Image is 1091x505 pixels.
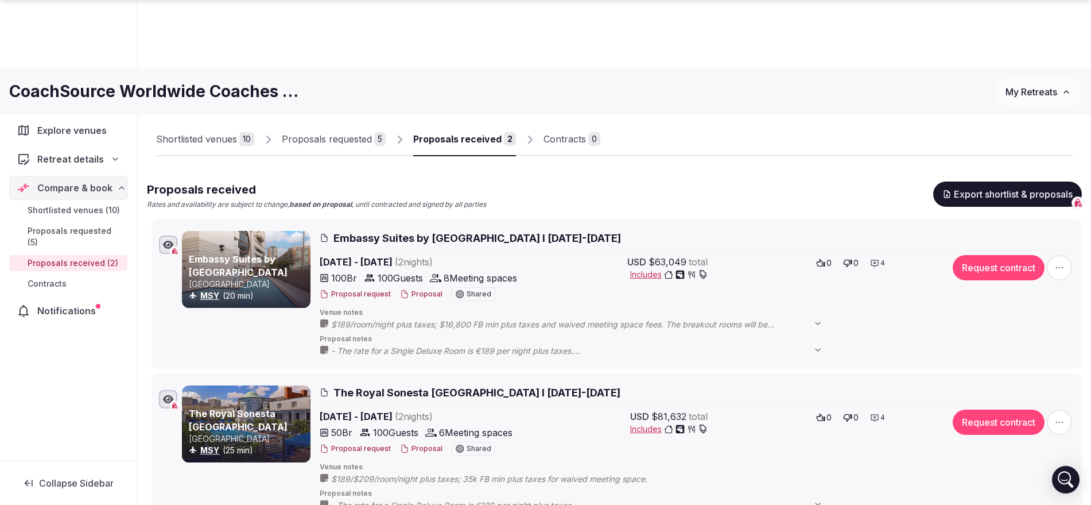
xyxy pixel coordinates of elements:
[189,253,288,277] a: Embassy Suites by [GEOGRAPHIC_DATA]
[627,255,646,269] span: USD
[331,426,352,440] span: 50 Br
[200,291,219,300] a: MSY
[826,257,832,269] span: 0
[373,426,418,440] span: 100 Guests
[189,445,308,456] div: (25 min)
[813,410,835,426] button: 0
[689,255,708,269] span: total
[995,78,1082,106] button: My Retreats
[689,410,708,423] span: total
[9,80,303,103] h1: CoachSource Worldwide Coaches Forum 2026
[467,291,491,298] span: Shared
[320,410,522,423] span: [DATE] - [DATE]
[826,412,832,423] span: 0
[331,319,834,330] span: $189/room/night plus taxes; $16,800 FB min plus taxes and waived meeting space fees. The breakout...
[400,290,442,299] button: Proposal
[320,290,391,299] button: Proposal request
[37,304,100,318] span: Notifications
[37,152,104,166] span: Retreat details
[289,200,352,209] strong: based on proposal
[543,132,586,146] div: Contracts
[200,445,219,455] a: MSY
[467,445,491,452] span: Shared
[189,433,308,445] p: [GEOGRAPHIC_DATA]
[147,182,486,198] h2: Proposals received
[320,255,522,269] span: [DATE] - [DATE]
[840,255,862,271] button: 0
[320,462,1074,472] span: Venue notes
[320,308,1074,318] span: Venue notes
[444,271,517,285] span: 8 Meeting spaces
[200,445,219,456] button: MSY
[9,118,127,142] a: Explore venues
[853,257,859,269] span: 0
[147,200,486,210] p: Rates and availability are subject to change, , until contracted and signed by all parties
[9,255,127,271] a: Proposals received (2)
[933,182,1082,207] button: Export shortlist & proposals
[28,205,120,216] span: Shortlisted venues (10)
[880,259,885,268] span: 4
[840,410,862,426] button: 0
[9,299,127,323] a: Notifications
[395,411,433,422] span: ( 2 night s )
[37,181,112,195] span: Compare & book
[9,202,127,218] a: Shortlisted venues (10)
[9,276,127,292] a: Contracts
[630,269,708,280] button: Includes
[504,132,516,146] div: 2
[333,386,620,400] span: The Royal Sonesta [GEOGRAPHIC_DATA] I [DATE]-[DATE]
[333,231,621,245] span: Embassy Suites by [GEOGRAPHIC_DATA] I [DATE]-[DATE]
[189,290,308,302] div: (20 min)
[413,123,516,156] a: Proposals received2
[282,123,386,156] a: Proposals requested5
[28,257,118,269] span: Proposals received (2)
[9,471,127,496] button: Collapse Sidebar
[156,132,237,146] div: Shortlisted venues
[320,444,391,454] button: Proposal request
[413,132,502,146] div: Proposals received
[28,278,67,290] span: Contracts
[331,345,834,357] span: - The rate for a Single Deluxe Room is €189 per night plus taxes. - The hotel highlighted that th...
[953,255,1045,280] button: Request contract
[282,132,372,146] div: Proposals requested
[543,123,600,156] a: Contracts0
[1052,466,1080,494] div: Open Intercom Messenger
[813,255,835,271] button: 0
[953,410,1045,435] button: Request contract
[37,124,111,137] span: Explore venues
[200,290,219,302] button: MSY
[331,473,670,485] span: $189/$209/room/night plus taxes; 35k FB min plus taxes for waived meeting space.
[853,412,859,423] span: 0
[630,410,649,423] span: USD
[630,423,708,435] button: Includes
[374,132,386,146] div: 5
[880,413,885,423] span: 4
[28,225,123,248] span: Proposals requested (5)
[189,408,288,432] a: The Royal Sonesta [GEOGRAPHIC_DATA]
[39,477,114,489] span: Collapse Sidebar
[378,271,423,285] span: 100 Guests
[189,279,308,290] p: [GEOGRAPHIC_DATA]
[1005,86,1057,98] span: My Retreats
[331,271,357,285] span: 100 Br
[588,132,600,146] div: 0
[649,255,686,269] span: $63,049
[395,256,433,268] span: ( 2 night s )
[9,223,127,250] a: Proposals requested (5)
[439,426,513,440] span: 6 Meeting spaces
[156,123,254,156] a: Shortlisted venues10
[239,132,254,146] div: 10
[320,489,1074,499] span: Proposal notes
[400,444,442,454] button: Proposal
[320,334,1074,344] span: Proposal notes
[651,410,686,423] span: $81,632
